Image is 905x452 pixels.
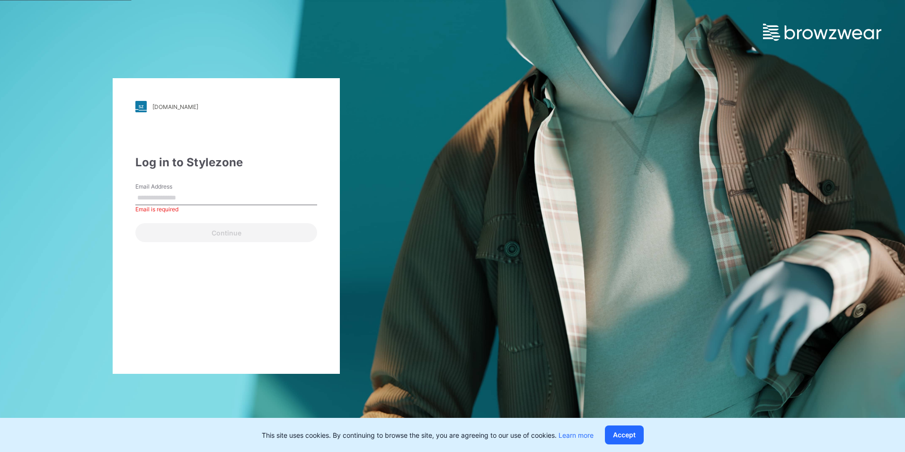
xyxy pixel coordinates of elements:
div: Email is required [135,205,317,214]
label: Email Address [135,182,202,191]
img: browzwear-logo.e42bd6dac1945053ebaf764b6aa21510.svg [763,24,881,41]
img: stylezone-logo.562084cfcfab977791bfbf7441f1a819.svg [135,101,147,112]
a: [DOMAIN_NAME] [135,101,317,112]
button: Accept [605,425,644,444]
div: [DOMAIN_NAME] [152,103,198,110]
a: Learn more [559,431,594,439]
div: Log in to Stylezone [135,154,317,171]
p: This site uses cookies. By continuing to browse the site, you are agreeing to our use of cookies. [262,430,594,440]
